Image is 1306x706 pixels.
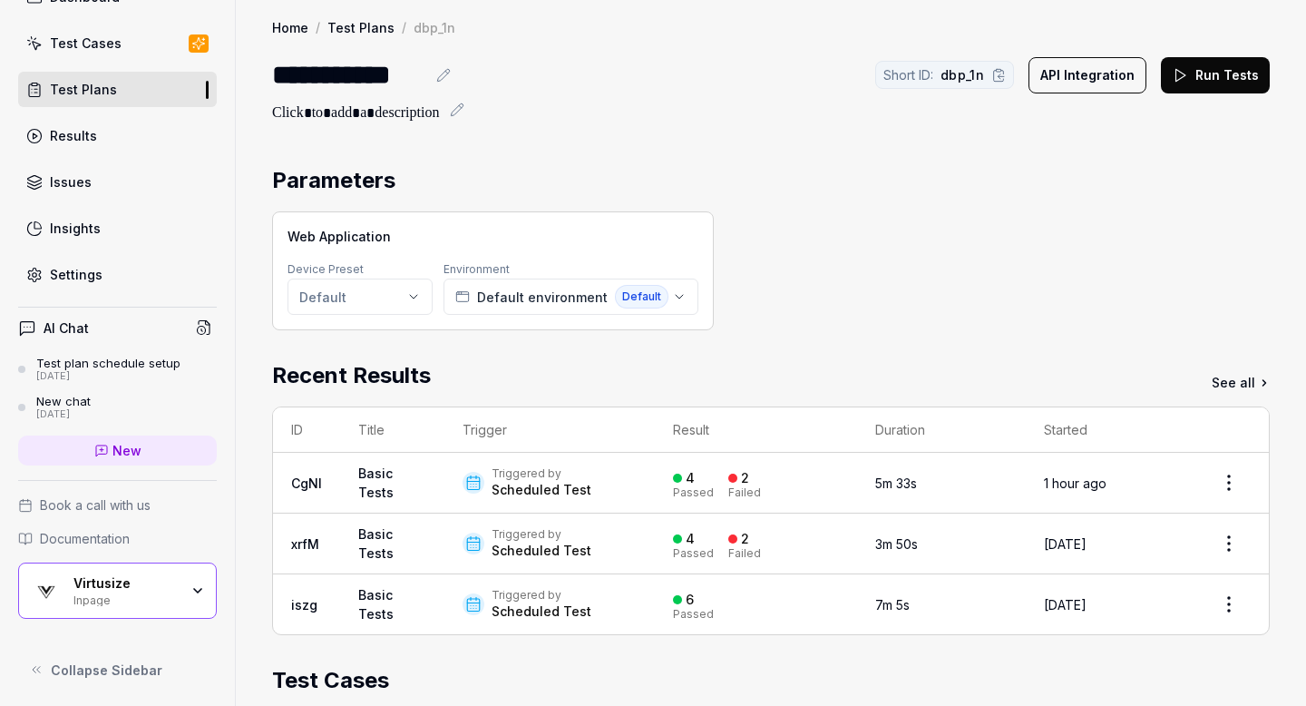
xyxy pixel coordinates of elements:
[358,587,394,622] a: Basic Tests
[477,288,608,307] span: Default environment
[443,262,510,276] label: Environment
[73,592,179,606] div: Inpage
[18,211,217,246] a: Insights
[36,408,91,421] div: [DATE]
[50,172,92,191] div: Issues
[288,279,433,315] button: Default
[18,118,217,153] a: Results
[728,548,761,559] div: Failed
[728,487,761,498] div: Failed
[941,65,984,84] span: dbp_1n
[291,597,317,613] a: iszg
[36,394,91,408] div: New chat
[50,80,117,99] div: Test Plans
[18,529,217,548] a: Documentation
[358,466,394,500] a: Basic Tests
[492,527,591,542] div: Triggered by
[673,609,714,620] div: Passed
[51,661,162,680] span: Collapse Sidebar
[875,476,917,491] time: 5m 33s
[272,164,395,197] h2: Parameters
[492,542,591,560] div: Scheduled Test
[444,407,655,453] th: Trigger
[686,592,694,608] div: 6
[18,495,217,515] a: Book a call with us
[443,279,698,315] button: Default environmentDefault
[18,563,217,619] button: Virtusize LogoVirtusizeInpage
[741,470,749,486] div: 2
[30,574,63,607] img: Virtusize Logo
[686,470,695,486] div: 4
[18,72,217,107] a: Test Plans
[272,664,389,697] h2: Test Cases
[857,407,1026,453] th: Duration
[615,285,668,309] span: Default
[291,536,319,552] a: xrfM
[686,531,695,547] div: 4
[50,126,97,145] div: Results
[1026,407,1189,453] th: Started
[50,219,101,238] div: Insights
[741,531,749,547] div: 2
[18,394,217,421] a: New chat[DATE]
[316,18,320,36] div: /
[18,25,217,61] a: Test Cases
[673,548,714,559] div: Passed
[272,18,308,36] a: Home
[50,265,102,284] div: Settings
[1028,57,1146,93] button: API Integration
[291,476,322,491] a: CgNI
[883,65,933,84] span: Short ID:
[340,407,444,453] th: Title
[402,18,406,36] div: /
[288,227,391,246] span: Web Application
[655,407,857,453] th: Result
[112,441,141,460] span: New
[875,597,910,613] time: 7m 5s
[492,481,591,499] div: Scheduled Test
[18,257,217,292] a: Settings
[36,370,180,383] div: [DATE]
[273,407,340,453] th: ID
[875,536,918,552] time: 3m 50s
[358,526,394,561] a: Basic Tests
[18,436,217,466] a: New
[1044,476,1106,491] time: 1 hour ago
[44,319,89,338] h4: AI Chat
[272,359,431,392] h2: Recent Results
[1161,57,1270,93] button: Run Tests
[50,34,122,53] div: Test Cases
[36,356,180,370] div: Test plan schedule setup
[673,487,714,498] div: Passed
[288,262,364,276] label: Device Preset
[18,356,217,383] a: Test plan schedule setup[DATE]
[492,588,591,603] div: Triggered by
[1044,597,1087,613] time: [DATE]
[40,529,130,548] span: Documentation
[492,466,591,481] div: Triggered by
[73,575,179,592] div: Virtusize
[299,288,346,307] div: Default
[414,18,455,36] div: dbp_1n
[18,164,217,200] a: Issues
[18,652,217,688] button: Collapse Sidebar
[327,18,395,36] a: Test Plans
[492,603,591,621] div: Scheduled Test
[1212,373,1270,392] a: See all
[1044,536,1087,552] time: [DATE]
[40,495,151,515] span: Book a call with us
